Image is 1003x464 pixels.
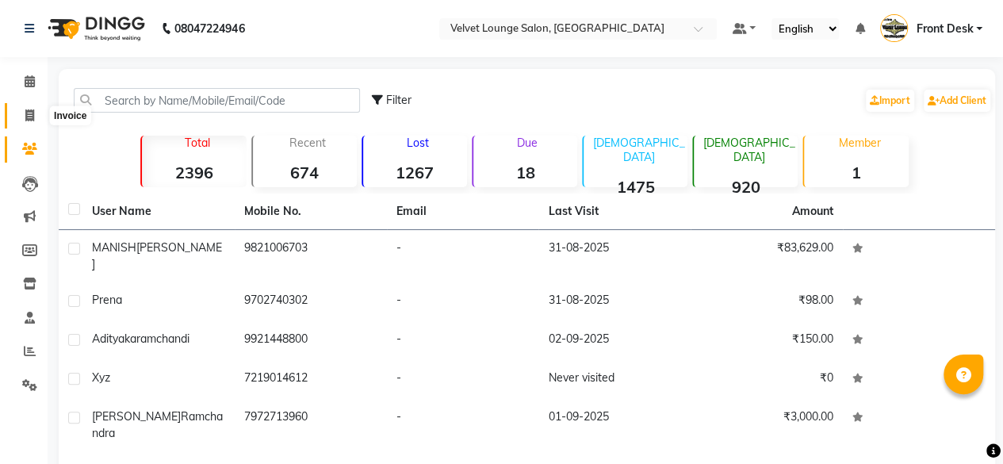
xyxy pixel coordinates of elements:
span: [PERSON_NAME] [92,409,181,424]
td: 9821006703 [235,230,387,282]
p: Recent [259,136,357,150]
p: Lost [369,136,467,150]
td: - [387,321,539,360]
td: - [387,230,539,282]
td: ₹98.00 [691,282,843,321]
td: - [387,282,539,321]
td: ₹3,000.00 [691,399,843,451]
th: Mobile No. [235,194,387,230]
strong: 920 [694,177,798,197]
span: Filter [386,93,412,107]
img: logo [40,6,149,51]
th: Last Visit [538,194,691,230]
td: - [387,399,539,451]
td: ₹150.00 [691,321,843,360]
strong: 18 [473,163,577,182]
td: 31-08-2025 [538,230,691,282]
td: ₹0 [691,360,843,399]
input: Search by Name/Mobile/Email/Code [74,88,360,113]
p: Total [148,136,246,150]
td: 01-09-2025 [538,399,691,451]
span: Front Desk [916,21,973,37]
td: 9921448800 [235,321,387,360]
strong: 2396 [142,163,246,182]
span: MANISH [92,240,136,255]
span: xyz [92,370,110,385]
p: Member [810,136,908,150]
div: Invoice [50,106,90,125]
span: aditya [92,332,124,346]
th: User Name [82,194,235,230]
span: karamchandi [124,332,189,346]
span: prena [92,293,122,307]
strong: 1475 [584,177,687,197]
img: Front Desk [880,14,908,42]
a: Import [866,90,914,112]
strong: 1267 [363,163,467,182]
td: 9702740302 [235,282,387,321]
td: 02-09-2025 [538,321,691,360]
td: 7972713960 [235,399,387,451]
p: [DEMOGRAPHIC_DATA] [700,136,798,164]
strong: 674 [253,163,357,182]
td: ₹83,629.00 [691,230,843,282]
span: [PERSON_NAME] [92,240,222,271]
td: 7219014612 [235,360,387,399]
p: [DEMOGRAPHIC_DATA] [590,136,687,164]
td: Never visited [538,360,691,399]
th: Amount [783,194,843,229]
p: Due [477,136,577,150]
td: - [387,360,539,399]
td: 31-08-2025 [538,282,691,321]
a: Add Client [924,90,990,112]
b: 08047224946 [174,6,244,51]
th: Email [387,194,539,230]
strong: 1 [804,163,908,182]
